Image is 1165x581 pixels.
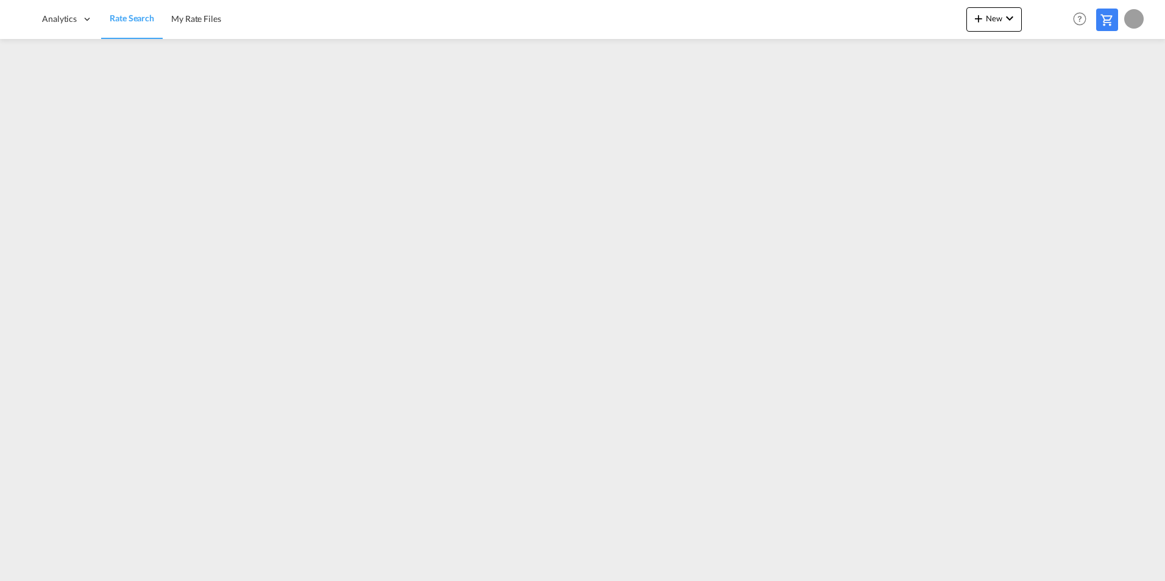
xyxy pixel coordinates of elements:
md-icon: icon-plus 400-fg [971,11,986,26]
button: icon-plus 400-fgNewicon-chevron-down [966,7,1022,32]
span: Analytics [42,13,77,25]
span: New [971,13,1017,23]
span: Rate Search [110,13,154,23]
div: Help [1069,9,1096,30]
md-icon: icon-chevron-down [1002,11,1017,26]
span: Help [1069,9,1090,29]
span: My Rate Files [171,13,221,24]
